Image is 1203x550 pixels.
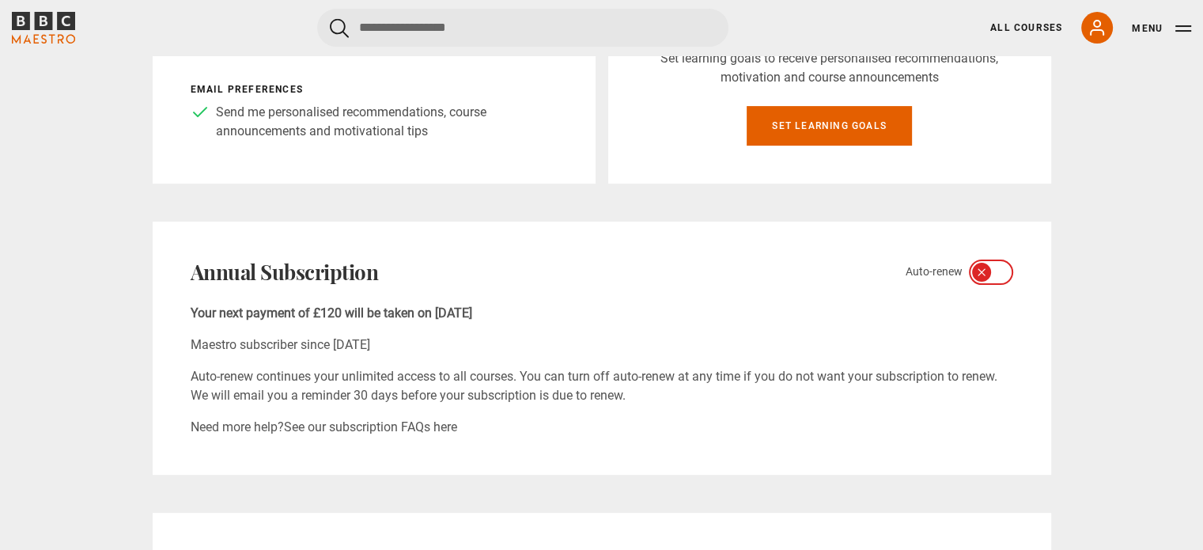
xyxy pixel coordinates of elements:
svg: BBC Maestro [12,12,75,44]
p: Auto-renew continues your unlimited access to all courses. You can turn off auto-renew at any tim... [191,367,1013,405]
p: Email preferences [191,82,558,97]
input: Search [317,9,728,47]
a: All Courses [990,21,1062,35]
a: Set learning goals [747,106,912,146]
button: Toggle navigation [1132,21,1191,36]
a: See our subscription FAQs here [284,419,457,434]
span: Auto-renew [906,264,963,280]
button: Submit the search query [330,18,349,38]
h2: Annual Subscription [191,260,379,285]
p: Need more help? [191,418,1013,437]
p: Set learning goals to receive personalised recommendations, motivation and course announcements [646,49,1013,87]
p: Send me personalised recommendations, course announcements and motivational tips [216,103,558,141]
b: Your next payment of £120 will be taken on [DATE] [191,305,472,321]
p: Maestro subscriber since [DATE] [191,336,1013,355]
